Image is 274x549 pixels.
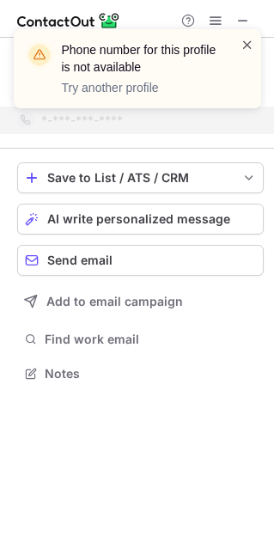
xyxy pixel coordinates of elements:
p: Try another profile [62,79,220,96]
button: Notes [17,362,264,386]
span: Find work email [45,332,257,347]
span: Send email [47,253,113,267]
span: Notes [45,366,257,381]
header: Phone number for this profile is not available [62,41,220,76]
span: Add to email campaign [46,295,183,308]
button: save-profile-one-click [17,162,264,193]
button: AI write personalized message [17,204,264,235]
button: Find work email [17,327,264,351]
button: Add to email campaign [17,286,264,317]
img: warning [26,41,53,69]
span: AI write personalized message [47,212,230,226]
img: ContactOut v5.3.10 [17,10,120,31]
div: Save to List / ATS / CRM [47,171,234,185]
button: Send email [17,245,264,276]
